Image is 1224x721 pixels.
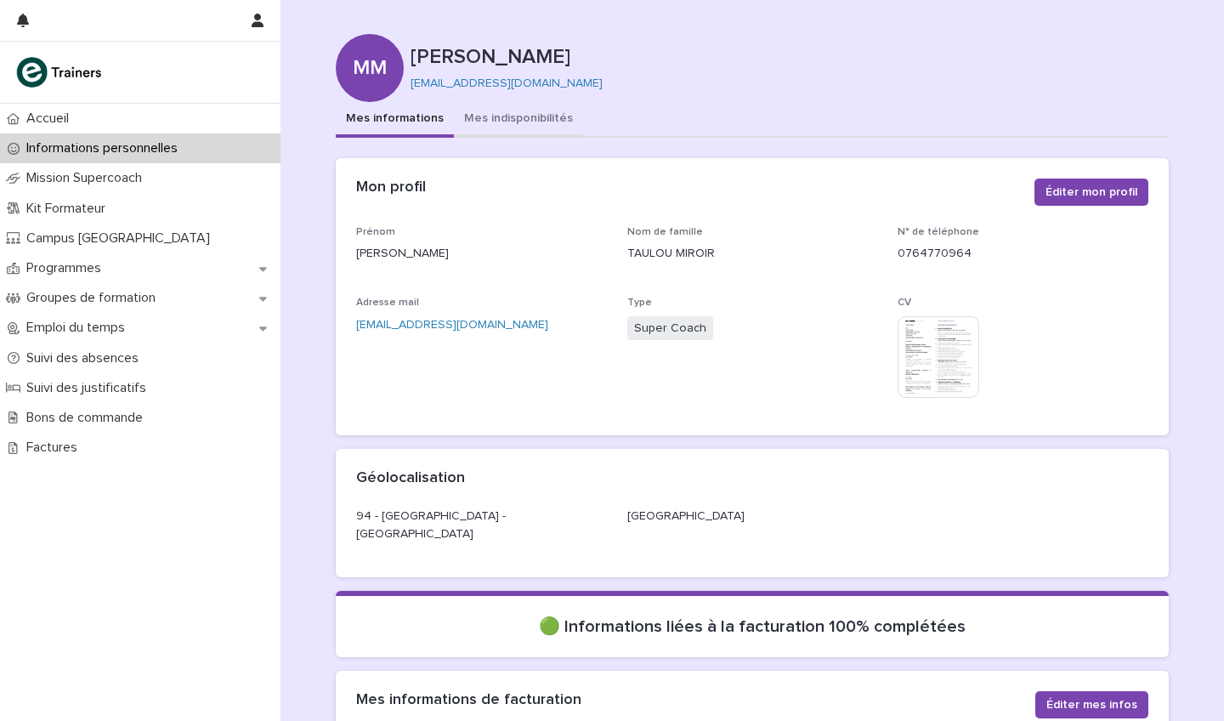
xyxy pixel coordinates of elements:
p: Bons de commande [20,410,156,426]
h2: Géolocalisation [356,469,465,488]
p: TAULOU MIROIR [627,245,878,263]
p: Kit Formateur [20,201,119,217]
a: [EMAIL_ADDRESS][DOMAIN_NAME] [356,319,548,331]
p: Suivi des absences [20,350,152,366]
span: Nom de famille [627,227,703,237]
p: Campus [GEOGRAPHIC_DATA] [20,230,224,247]
p: Suivi des justificatifs [20,380,160,396]
p: Informations personnelles [20,140,191,156]
span: N° de téléphone [898,227,979,237]
p: [GEOGRAPHIC_DATA] [627,508,878,525]
span: Type [627,298,652,308]
p: [PERSON_NAME] [411,45,1162,70]
p: Groupes de formation [20,290,169,306]
button: Mes informations [336,102,454,138]
button: Éditer mon profil [1034,179,1148,206]
span: Adresse mail [356,298,419,308]
p: 🟢 Informations liées à la facturation 100% complétées [356,616,1148,637]
button: Mes indisponibilités [454,102,583,138]
span: Super Coach [627,316,713,341]
p: Factures [20,440,91,456]
span: Éditer mon profil [1045,184,1137,201]
p: Mission Supercoach [20,170,156,186]
img: K0CqGN7SDeD6s4JG8KQk [14,55,107,89]
span: Prénom [356,227,395,237]
p: 0764770964 [898,245,1148,263]
p: [PERSON_NAME] [356,245,607,263]
p: Programmes [20,260,115,276]
span: CV [898,298,911,308]
p: 94 - [GEOGRAPHIC_DATA] - [GEOGRAPHIC_DATA] [356,508,607,543]
h2: Mon profil [356,179,426,197]
a: [EMAIL_ADDRESS][DOMAIN_NAME] [411,77,603,89]
span: Éditer mes infos [1046,696,1137,713]
button: Éditer mes infos [1035,691,1148,718]
p: Accueil [20,111,82,127]
h2: Mes informations de facturation [356,691,581,710]
p: Emploi du temps [20,320,139,336]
